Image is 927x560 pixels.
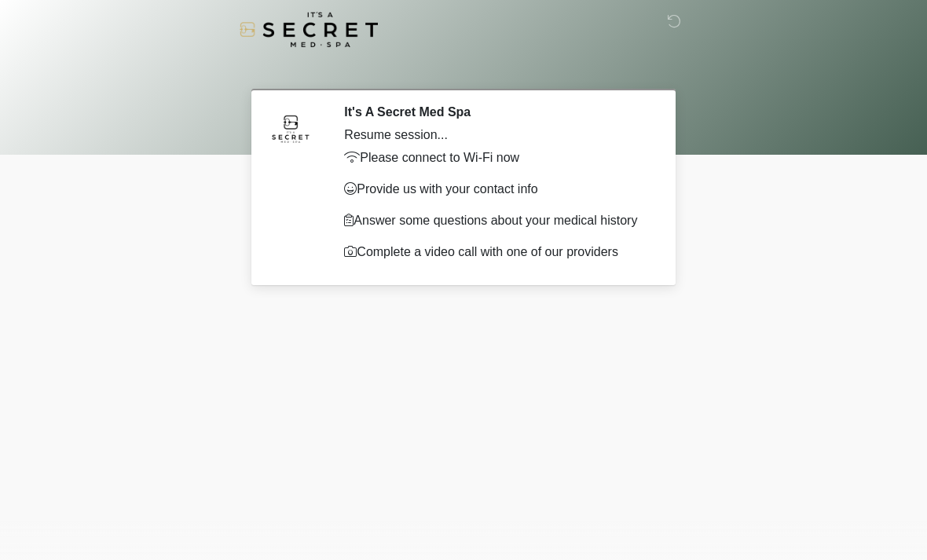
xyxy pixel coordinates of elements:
p: Please connect to Wi-Fi now [344,148,648,167]
p: Answer some questions about your medical history [344,211,648,230]
p: Complete a video call with one of our providers [344,243,648,262]
h2: It's A Secret Med Spa [344,104,648,119]
h1: ‎ ‎ [244,57,683,84]
img: It's A Secret Med Spa Logo [240,12,378,47]
div: Resume session... [344,126,648,145]
img: Agent Avatar [267,104,314,152]
p: Provide us with your contact info [344,180,648,199]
